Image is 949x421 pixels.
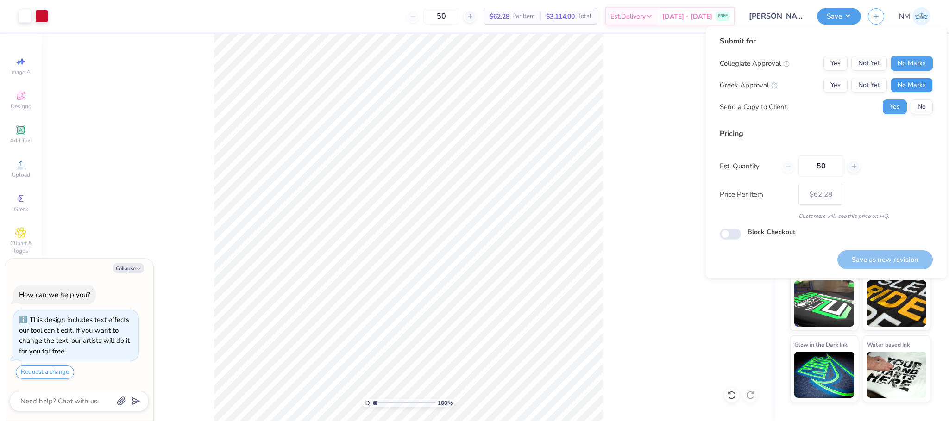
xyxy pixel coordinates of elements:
div: Greek Approval [720,80,778,91]
button: Not Yet [851,56,887,71]
span: Per Item [512,12,535,21]
span: Designs [11,103,31,110]
button: Collapse [113,263,144,273]
span: $62.28 [490,12,509,21]
button: Yes [883,99,907,114]
span: [DATE] - [DATE] [662,12,712,21]
button: Not Yet [851,78,887,93]
div: This design includes text effects our tool can't edit. If you want to change the text, our artist... [19,315,130,356]
input: Untitled Design [742,7,810,25]
span: Est. Delivery [610,12,646,21]
span: NM [899,11,910,22]
img: Neon Ink [794,280,854,327]
label: Est. Quantity [720,161,775,172]
label: Price Per Item [720,189,792,200]
span: Water based Ink [867,340,910,349]
div: Send a Copy to Client [720,102,787,112]
div: How can we help you? [19,290,90,299]
span: Glow in the Dark Ink [794,340,847,349]
img: Naina Mehta [912,7,930,25]
img: Metallic & Glitter Ink [867,280,927,327]
input: – – [423,8,459,25]
button: Request a change [16,365,74,379]
span: Clipart & logos [5,240,37,254]
span: Add Text [10,137,32,144]
button: Save [817,8,861,25]
img: Water based Ink [867,352,927,398]
button: Yes [823,56,848,71]
button: Yes [823,78,848,93]
div: Collegiate Approval [720,58,790,69]
span: Total [578,12,591,21]
span: Greek [14,205,28,213]
div: Pricing [720,128,933,139]
input: – – [798,155,843,177]
div: Submit for [720,36,933,47]
img: Glow in the Dark Ink [794,352,854,398]
span: $3,114.00 [546,12,575,21]
label: Block Checkout [748,227,795,237]
button: No [911,99,933,114]
span: 100 % [438,399,453,407]
a: NM [899,7,930,25]
span: Image AI [10,68,32,76]
span: Upload [12,171,30,179]
button: No Marks [891,56,933,71]
div: Customers will see this price on HQ. [720,212,933,220]
button: No Marks [891,78,933,93]
span: FREE [718,13,728,19]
